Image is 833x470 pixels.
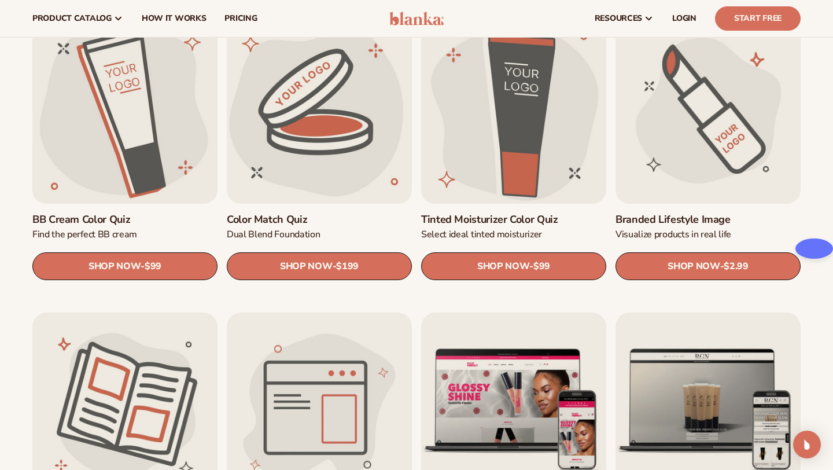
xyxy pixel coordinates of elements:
a: SHOP NOW- $99 [32,252,218,280]
div: Open Intercom Messenger [793,431,821,458]
a: Branded Lifestyle Image [615,213,801,226]
span: SHOP NOW [668,260,720,271]
span: SHOP NOW [89,260,141,271]
a: SHOP NOW- $199 [227,252,412,280]
span: $99 [533,261,550,272]
img: logo [389,12,444,25]
a: BB Cream Color Quiz [32,213,218,226]
a: Tinted Moisturizer Color Quiz [421,213,606,226]
a: SHOP NOW- $99 [421,252,606,280]
a: Color Match Quiz [227,213,412,226]
span: SHOP NOW [280,260,332,271]
a: Start Free [715,6,801,31]
span: $99 [145,261,161,272]
span: pricing [224,14,257,23]
span: $2.99 [724,261,748,272]
span: LOGIN [672,14,696,23]
span: resources [595,14,642,23]
span: $199 [336,261,359,272]
a: SHOP NOW- $2.99 [615,252,801,280]
span: How It Works [142,14,207,23]
span: product catalog [32,14,112,23]
span: SHOP NOW [477,260,529,271]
